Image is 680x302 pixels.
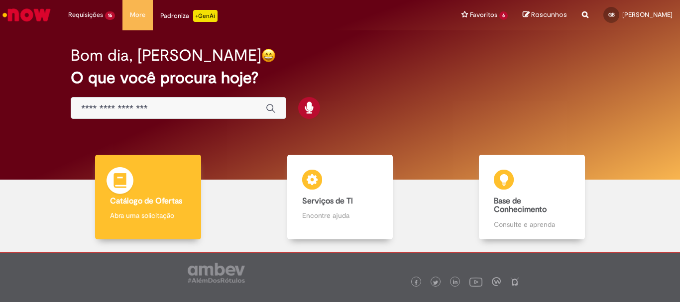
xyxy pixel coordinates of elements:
[160,10,218,22] div: Padroniza
[110,210,186,220] p: Abra uma solicitação
[244,155,436,239] a: Serviços de TI Encontre ajuda
[302,196,353,206] b: Serviços de TI
[110,196,182,206] b: Catálogo de Ofertas
[188,263,245,283] img: logo_footer_ambev_rotulo_gray.png
[531,10,567,19] span: Rascunhos
[71,69,609,87] h2: O que você procura hoje?
[105,11,115,20] span: 16
[494,196,547,215] b: Base de Conhecimento
[414,280,419,285] img: logo_footer_facebook.png
[494,219,569,229] p: Consulte e aprenda
[193,10,218,22] p: +GenAi
[68,10,103,20] span: Requisições
[470,10,497,20] span: Favoritos
[492,277,501,286] img: logo_footer_workplace.png
[433,280,438,285] img: logo_footer_twitter.png
[469,275,482,288] img: logo_footer_youtube.png
[1,5,52,25] img: ServiceNow
[608,11,615,18] span: GB
[302,210,378,220] p: Encontre ajuda
[453,280,458,286] img: logo_footer_linkedin.png
[499,11,508,20] span: 6
[622,10,673,19] span: [PERSON_NAME]
[261,48,276,63] img: happy-face.png
[523,10,567,20] a: Rascunhos
[71,47,261,64] h2: Bom dia, [PERSON_NAME]
[436,155,628,239] a: Base de Conhecimento Consulte e aprenda
[510,277,519,286] img: logo_footer_naosei.png
[130,10,145,20] span: More
[52,155,244,239] a: Catálogo de Ofertas Abra uma solicitação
